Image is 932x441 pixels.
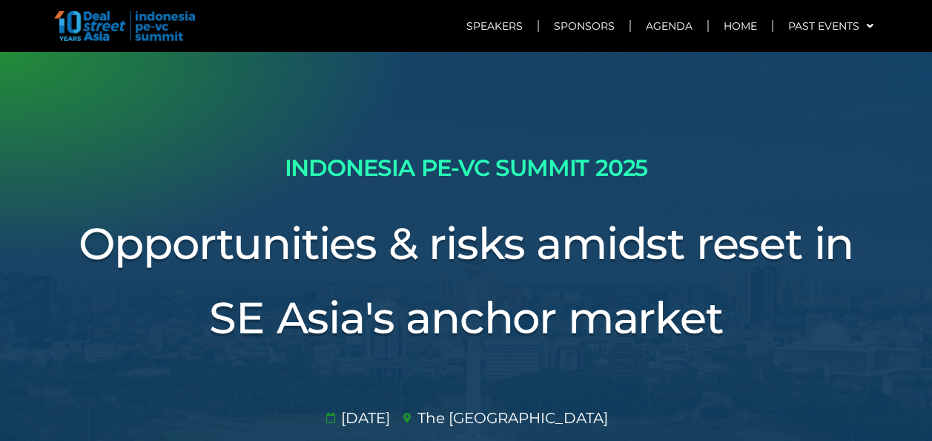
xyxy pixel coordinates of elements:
[51,206,882,356] h3: Opportunities & risks amidst reset in SE Asia's anchor market
[51,148,882,188] h2: INDONESIA PE-VC SUMMIT 2025
[773,9,888,43] a: Past Events
[709,9,772,43] a: Home
[452,9,538,43] a: Speakers
[631,9,707,43] a: Agenda
[414,407,608,429] span: The [GEOGRAPHIC_DATA]​
[539,9,629,43] a: Sponsors
[337,407,390,429] span: [DATE]​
